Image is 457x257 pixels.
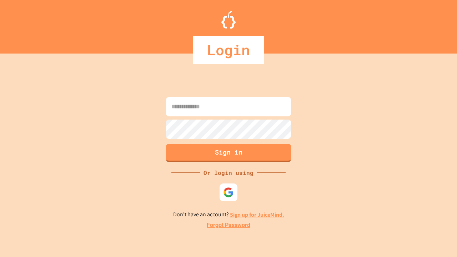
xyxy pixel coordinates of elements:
[166,144,291,162] button: Sign in
[223,187,234,198] img: google-icon.svg
[173,210,284,219] p: Don't have an account?
[221,11,236,29] img: Logo.svg
[207,221,250,230] a: Forgot Password
[200,168,257,177] div: Or login using
[193,36,264,64] div: Login
[230,211,284,218] a: Sign up for JuiceMind.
